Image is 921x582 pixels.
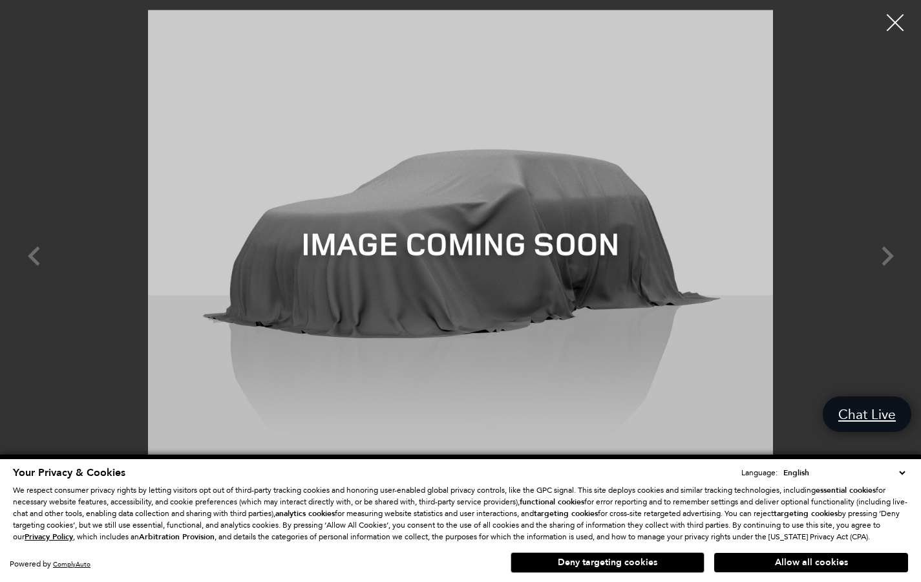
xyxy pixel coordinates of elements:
[714,553,908,572] button: Allow all cookies
[511,552,704,573] button: Deny targeting cookies
[823,396,911,432] a: Chat Live
[534,508,598,519] strong: targeting cookies
[73,10,849,479] img: Certified Used 2022 Eiger Grey Metallic LAND ROVER Autobiography image 1
[816,485,876,495] strong: essential cookies
[780,466,908,479] select: Language Select
[520,497,584,507] strong: functional cookies
[832,405,902,423] span: Chat Live
[25,532,73,542] u: Privacy Policy
[741,469,778,477] div: Language:
[139,532,215,542] strong: Arbitration Provision
[774,508,838,519] strong: targeting cookies
[13,466,125,480] span: Your Privacy & Cookies
[13,484,908,543] p: We respect consumer privacy rights by letting visitors opt out of third-party tracking cookies an...
[25,532,73,541] a: Privacy Policy
[53,560,90,568] a: ComplyAuto
[275,508,335,519] strong: analytics cookies
[10,560,90,568] div: Powered by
